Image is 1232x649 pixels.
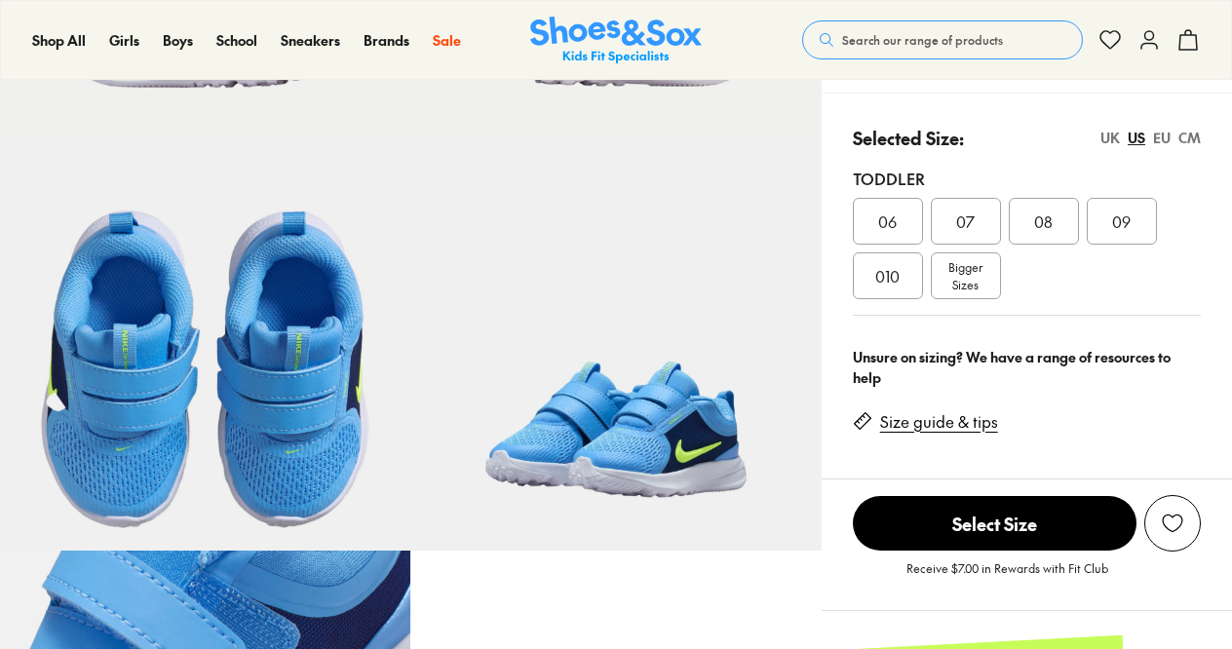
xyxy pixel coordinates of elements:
a: Brands [364,30,409,51]
button: Search our range of products [802,20,1083,59]
a: Shoes & Sox [530,17,702,64]
div: EU [1153,128,1171,148]
div: US [1128,128,1145,148]
a: School [216,30,257,51]
img: SNS_Logo_Responsive.svg [530,17,702,64]
div: CM [1178,128,1201,148]
a: Shop All [32,30,86,51]
span: 010 [875,264,900,287]
span: Brands [364,30,409,50]
span: Search our range of products [842,31,1003,49]
span: Shop All [32,30,86,50]
div: Toddler [853,167,1201,190]
p: Selected Size: [853,125,964,151]
span: 07 [956,210,975,233]
span: Select Size [853,496,1136,551]
div: UK [1100,128,1120,148]
button: Select Size [853,495,1136,552]
a: Sale [433,30,461,51]
a: Girls [109,30,139,51]
img: Star Runner 5 Inf B University Blue/Volt [410,139,821,550]
a: Sneakers [281,30,340,51]
span: Girls [109,30,139,50]
span: Boys [163,30,193,50]
p: Receive $7.00 in Rewards with Fit Club [906,559,1108,594]
a: Size guide & tips [880,411,998,433]
span: 08 [1034,210,1053,233]
div: Unsure on sizing? We have a range of resources to help [853,347,1201,388]
span: 06 [878,210,897,233]
span: Sneakers [281,30,340,50]
span: 09 [1112,210,1131,233]
span: Sale [433,30,461,50]
span: Bigger Sizes [948,258,982,293]
a: Boys [163,30,193,51]
span: School [216,30,257,50]
button: Add to Wishlist [1144,495,1201,552]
